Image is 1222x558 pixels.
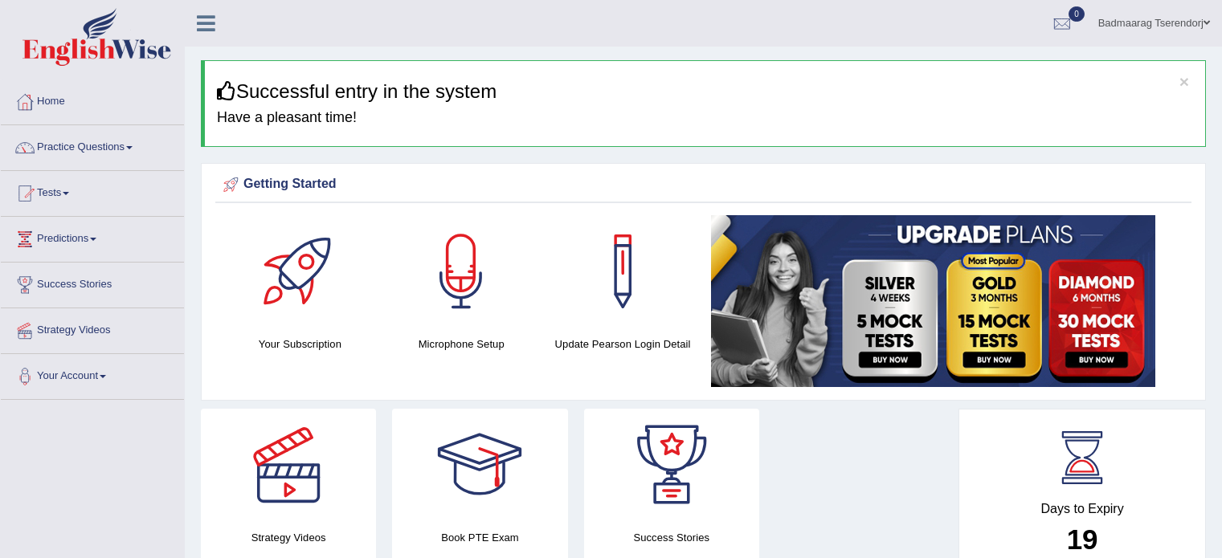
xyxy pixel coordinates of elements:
[217,110,1193,126] h4: Have a pleasant time!
[1,354,184,394] a: Your Account
[550,336,696,352] h4: Update Pearson Login Detail
[389,336,534,352] h4: Microphone Setup
[392,529,567,546] h4: Book PTE Exam
[219,173,1187,197] div: Getting Started
[217,81,1193,102] h3: Successful entry in the system
[1,79,184,120] a: Home
[1179,73,1189,90] button: ×
[227,336,373,352] h4: Your Subscription
[1,217,184,257] a: Predictions
[1069,6,1085,22] span: 0
[1,171,184,211] a: Tests
[584,529,759,546] h4: Success Stories
[201,529,376,546] h4: Strategy Videos
[977,502,1187,516] h4: Days to Expiry
[711,215,1155,387] img: small5.jpg
[1,308,184,348] a: Strategy Videos
[1,263,184,303] a: Success Stories
[1067,523,1098,555] b: 19
[1,125,184,165] a: Practice Questions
